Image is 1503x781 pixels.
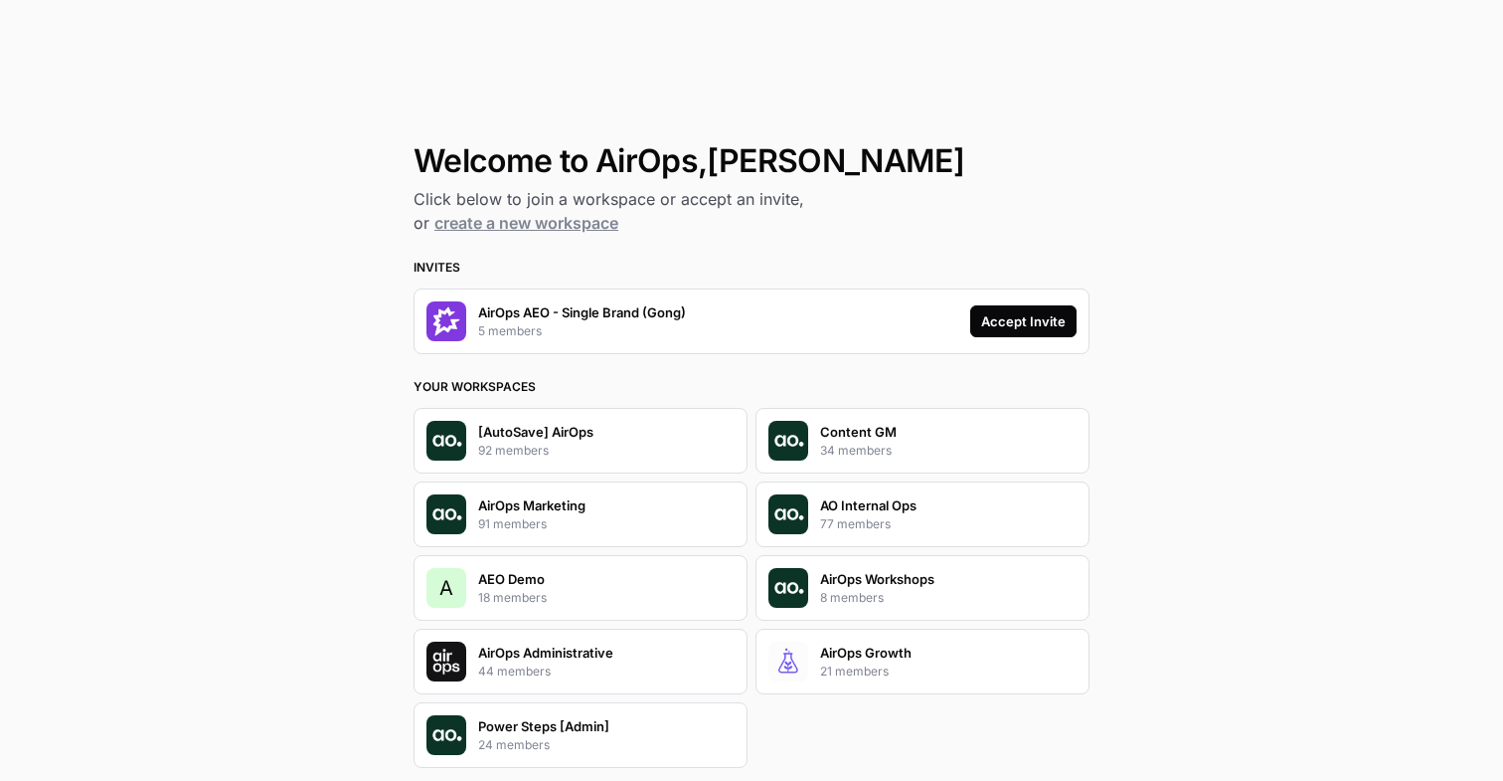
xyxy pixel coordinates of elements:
p: 44 members [478,663,551,681]
p: AirOps Workshops [820,569,934,589]
p: Content GM [820,422,897,442]
p: AirOps AEO - Single Brand (Gong) [478,302,686,322]
p: 34 members [820,442,892,460]
p: 24 members [478,736,550,754]
button: Company LogoAirOps Marketing91 members [414,482,748,547]
button: Company LogoAirOps Growth21 members [755,629,1089,694]
img: Company Logo [768,494,808,534]
p: AirOps Growth [820,643,912,663]
img: Company Logo [426,301,466,341]
button: AAEO Demo18 members [414,555,748,621]
p: 18 members [478,589,547,607]
p: 5 members [478,322,542,340]
p: 21 members [820,663,889,681]
p: 92 members [478,442,549,460]
span: A [439,574,453,602]
h3: Your Workspaces [414,378,1089,396]
button: Accept Invite [970,305,1077,337]
h3: Invites [414,259,1089,277]
img: Company Logo [426,421,466,461]
h2: Click below to join a workspace or accept an invite, or [414,187,1089,235]
p: Power Steps [Admin] [478,716,609,736]
img: Company Logo [768,421,808,461]
p: AirOps Marketing [478,495,585,515]
p: 91 members [478,515,547,533]
button: Company LogoAO Internal Ops77 members [755,482,1089,547]
button: Company LogoAirOps Administrative44 members [414,629,748,694]
h1: Welcome to AirOps, [PERSON_NAME] [414,143,1089,179]
div: Accept Invite [981,311,1066,331]
button: Company LogoAirOps Workshops8 members [755,555,1089,621]
img: Company Logo [426,494,466,534]
button: Company LogoPower Steps [Admin]24 members [414,702,748,768]
p: 77 members [820,515,891,533]
img: Company Logo [768,568,808,608]
img: Company Logo [426,642,466,682]
img: Company Logo [426,715,466,755]
p: 8 members [820,589,884,607]
p: AirOps Administrative [478,643,613,663]
p: AO Internal Ops [820,495,917,515]
p: [AutoSave] AirOps [478,422,593,442]
p: AEO Demo [478,569,545,589]
a: create a new workspace [434,213,618,233]
button: Company LogoContent GM34 members [755,408,1089,474]
button: Company Logo[AutoSave] AirOps92 members [414,408,748,474]
img: Company Logo [768,642,808,682]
